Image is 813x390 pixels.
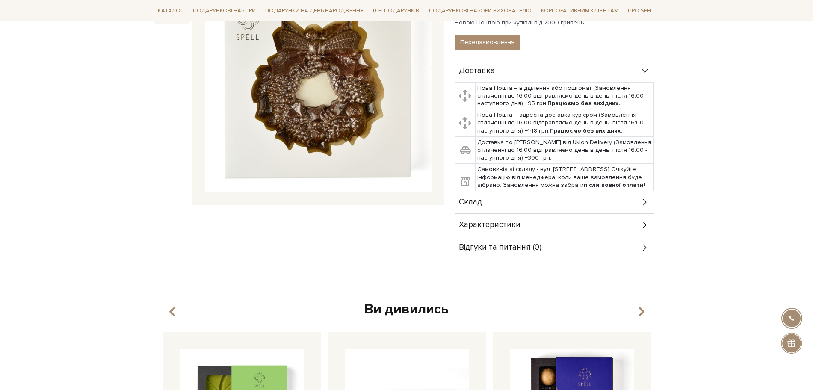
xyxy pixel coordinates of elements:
b: після повної оплати [584,181,643,189]
span: Характеристики [459,221,520,229]
a: Подарункові набори вихователю [426,3,535,18]
span: Склад [459,198,482,206]
b: Працюємо без вихідних. [550,127,622,134]
span: Відгуки та питання (0) [459,244,541,251]
a: Подарункові набори [189,4,259,18]
a: Подарунки на День народження [262,4,367,18]
a: Ідеї подарунків [370,4,423,18]
td: Нова Пошта – адресна доставка кур'єром (Замовлення сплаченні до 16:00 відправляємо день в день, п... [476,109,654,137]
b: Працюємо без вихідних. [547,100,620,107]
div: Ви дивились [160,301,654,319]
a: Корпоративним клієнтам [538,3,622,18]
td: Доставка по [PERSON_NAME] від Uklon Delivery (Замовлення сплаченні до 16:00 відправляємо день в д... [476,136,654,164]
td: Самовивіз зі складу - вул. [STREET_ADDRESS] Очікуйте інформацію від менеджера, коли ваше замовлен... [476,164,654,199]
a: Каталог [154,4,187,18]
button: Передзамовлення [455,35,520,50]
td: Нова Пошта – відділення або поштомат (Замовлення сплаченні до 16:00 відправляємо день в день, піс... [476,82,654,109]
span: Доставка [459,67,495,75]
a: Про Spell [624,4,659,18]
